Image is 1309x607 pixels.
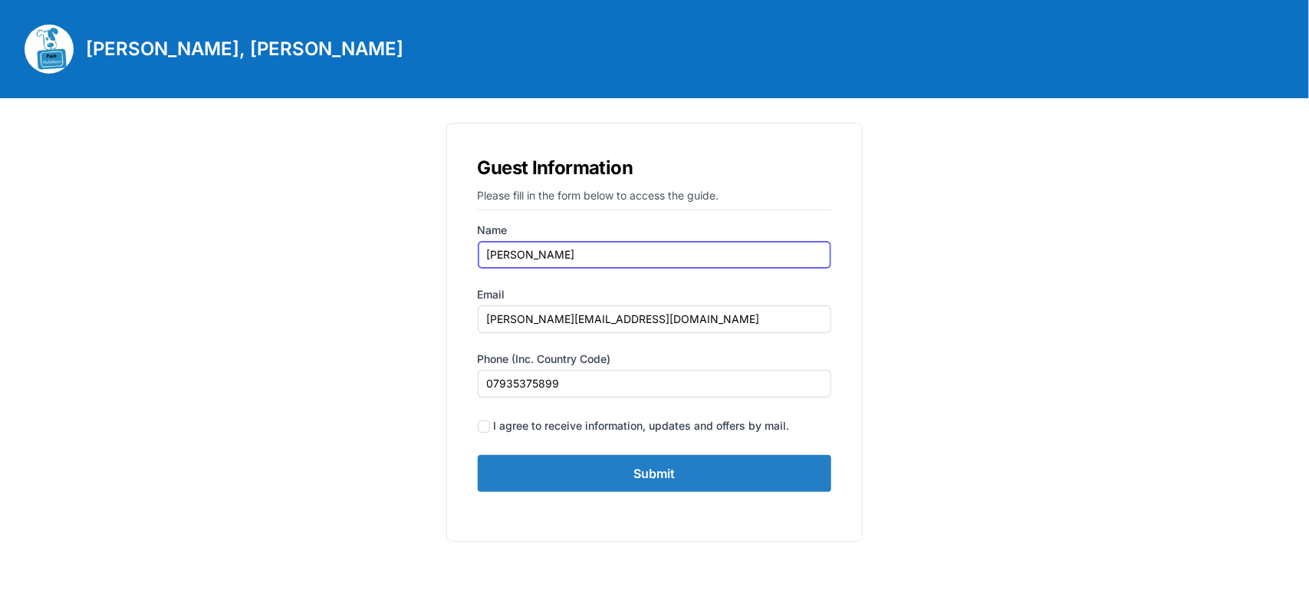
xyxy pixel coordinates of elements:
[86,37,403,61] h3: [PERSON_NAME], [PERSON_NAME]
[494,418,790,434] div: I agree to receive information, updates and offers by mail.
[478,455,832,492] input: Submit
[478,287,832,302] label: Email
[478,188,832,210] p: Please fill in the form below to access the guide.
[25,25,403,74] a: [PERSON_NAME], [PERSON_NAME]
[25,25,74,74] img: 1icxm54pk44lfzpitqlysxg8bc33
[478,351,832,367] label: Phone (inc. country code)
[478,223,832,238] label: Name
[478,154,832,182] h1: Guest Information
